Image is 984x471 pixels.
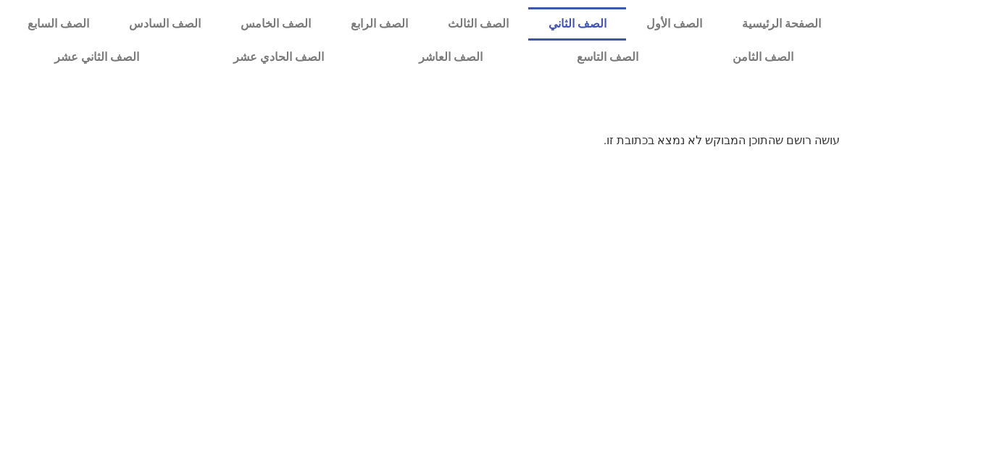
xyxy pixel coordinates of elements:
[626,7,722,41] a: الصف الأول
[372,41,530,74] a: الصف العاشر
[428,7,528,41] a: الصف الثالث
[186,41,371,74] a: الصف الحادي عشر
[330,7,428,41] a: الصف الرابع
[685,41,841,74] a: الصف الثامن
[7,7,109,41] a: الصف السابع
[530,41,685,74] a: الصف التاسع
[144,132,840,149] p: עושה רושם שהתוכן המבוקש לא נמצא בכתובת זו.
[220,7,330,41] a: الصف الخامس
[109,7,220,41] a: الصف السادس
[722,7,841,41] a: الصفحة الرئيسية
[528,7,626,41] a: الصف الثاني
[7,41,186,74] a: الصف الثاني عشر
